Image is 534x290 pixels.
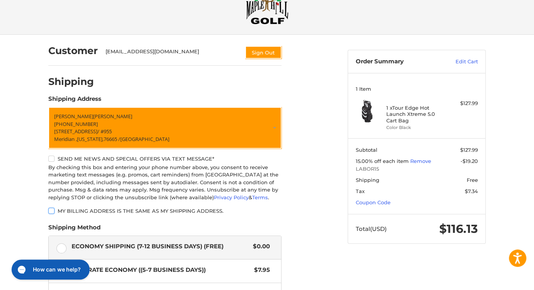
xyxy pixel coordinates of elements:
span: [GEOGRAPHIC_DATA] [120,136,169,142]
h2: Shipping [48,76,94,88]
button: Sign Out [245,46,282,59]
span: Shipping [356,177,379,183]
h3: 1 Item [356,86,478,92]
span: 76665 / [104,136,120,142]
span: / #955 [97,128,112,135]
span: Free [467,177,478,183]
span: 15.00% off each item [356,158,410,164]
div: By checking this box and entering your phone number above, you consent to receive marketing text ... [48,164,282,202]
span: Meridian , [54,136,77,142]
a: Coupon Code [356,199,391,205]
a: Enter or select a different address [48,107,282,149]
span: $7.95 [250,266,270,275]
span: Total (USD) [356,225,387,232]
span: [PERSON_NAME] [93,113,132,120]
span: -$19.20 [461,158,478,164]
span: Economy Shipping (7-12 Business Days) (Free) [72,242,249,251]
div: $127.99 [447,100,478,107]
span: [STREET_ADDRESS] [54,128,97,135]
label: Send me news and special offers via text message* [48,156,282,162]
h4: 1 x Tour Edge Hot Launch Xtreme 5.0 Cart Bag [386,105,445,124]
span: $116.13 [439,222,478,236]
div: [EMAIL_ADDRESS][DOMAIN_NAME] [106,48,238,59]
h3: Order Summary [356,58,439,66]
span: Subtotal [356,147,377,153]
iframe: Gorgias live chat messenger [8,257,92,282]
span: [PHONE_NUMBER] [54,120,98,127]
a: Remove [410,158,431,164]
span: Flat Rate Economy ((5-7 Business Days)) [72,266,251,275]
label: My billing address is the same as my shipping address. [48,208,282,214]
span: [US_STATE], [77,136,104,142]
legend: Shipping Method [48,223,101,236]
a: Privacy Policy [214,194,249,200]
h2: Customer [48,45,98,57]
legend: Shipping Address [48,95,101,107]
span: $7.34 [465,188,478,194]
span: $0.00 [249,242,270,251]
a: Terms [252,194,268,200]
span: [PERSON_NAME] [54,113,93,120]
a: Edit Cart [439,58,478,66]
span: Tax [356,188,365,194]
span: LABOR15 [356,165,478,173]
span: $127.99 [460,147,478,153]
li: Color Black [386,124,445,131]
